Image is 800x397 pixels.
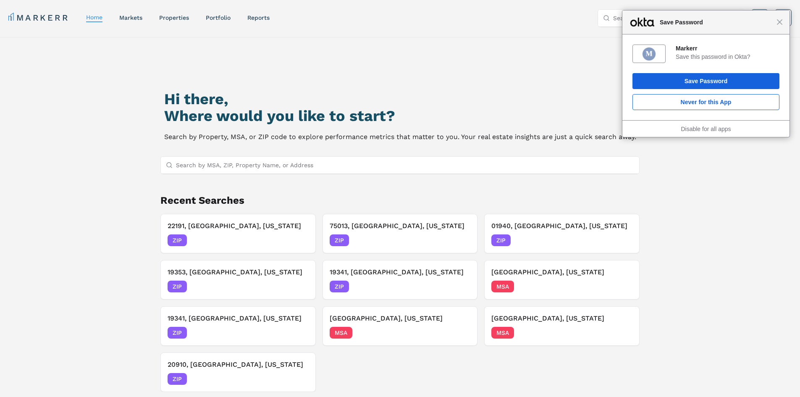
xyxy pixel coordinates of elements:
[484,306,640,346] button: Remove Montgomery Village, Maryland[GEOGRAPHIC_DATA], [US_STATE]MSA[DATE]
[451,236,470,245] span: [DATE]
[176,157,635,174] input: Search by MSA, ZIP, Property Name, or Address
[484,214,640,253] button: Remove 01940, Lynnfield, Massachusetts01940, [GEOGRAPHIC_DATA], [US_STATE]ZIP[DATE]
[491,234,511,246] span: ZIP
[323,306,478,346] button: Remove Exton, Pennsylvania[GEOGRAPHIC_DATA], [US_STATE]MSA[DATE]
[168,327,187,339] span: ZIP
[451,329,470,337] span: [DATE]
[164,91,636,108] h1: Hi there,
[656,17,776,27] span: Save Password
[160,194,640,207] h2: Recent Searches
[614,329,632,337] span: [DATE]
[119,14,142,21] a: markets
[290,236,309,245] span: [DATE]
[491,327,514,339] span: MSA
[290,329,309,337] span: [DATE]
[330,327,352,339] span: MSA
[168,234,187,246] span: ZIP
[681,126,731,132] a: Disable for all apps
[676,45,779,52] div: Markerr
[323,260,478,300] button: Remove 19341, Exton, Pennsylvania19341, [GEOGRAPHIC_DATA], [US_STATE]ZIP[DATE]
[491,313,632,323] h3: [GEOGRAPHIC_DATA], [US_STATE]
[676,53,779,60] div: Save this password in Okta?
[613,10,739,26] input: Search by MSA, ZIP, Property Name, or Address
[323,214,478,253] button: Remove 75013, Allen, Texas75013, [GEOGRAPHIC_DATA], [US_STATE]ZIP[DATE]
[168,313,309,323] h3: 19341, [GEOGRAPHIC_DATA], [US_STATE]
[290,282,309,291] span: [DATE]
[642,47,656,61] img: AAAAAZJREFUAwBOLo3CBD1qEAAAAABJRU5ErkJggg==
[330,267,471,277] h3: 19341, [GEOGRAPHIC_DATA], [US_STATE]
[484,260,640,300] button: Remove Exton, Pennsylvania[GEOGRAPHIC_DATA], [US_STATE]MSA[DATE]
[775,9,792,26] button: T
[160,352,316,392] button: Remove 20910, Silver Spring, Maryland20910, [GEOGRAPHIC_DATA], [US_STATE]ZIP[DATE]
[614,236,632,245] span: [DATE]
[168,281,187,292] span: ZIP
[206,14,231,21] a: Portfolio
[776,19,783,25] span: Close
[491,221,632,231] h3: 01940, [GEOGRAPHIC_DATA], [US_STATE]
[330,281,349,292] span: ZIP
[164,108,636,124] h2: Where would you like to start?
[330,313,471,323] h3: [GEOGRAPHIC_DATA], [US_STATE]
[632,94,779,110] button: Never for this App
[247,14,270,21] a: reports
[8,12,69,24] a: MARKERR
[491,267,632,277] h3: [GEOGRAPHIC_DATA], [US_STATE]
[614,282,632,291] span: [DATE]
[160,306,316,346] button: Remove 19341, Exton, Pennsylvania19341, [GEOGRAPHIC_DATA], [US_STATE]ZIP[DATE]
[168,360,309,370] h3: 20910, [GEOGRAPHIC_DATA], [US_STATE]
[160,260,316,300] button: Remove 19353, Exton, Pennsylvania19353, [GEOGRAPHIC_DATA], [US_STATE]ZIP[DATE]
[290,375,309,383] span: [DATE]
[632,73,779,89] button: Save Password
[168,373,187,385] span: ZIP
[168,267,309,277] h3: 19353, [GEOGRAPHIC_DATA], [US_STATE]
[159,14,189,21] a: properties
[168,221,309,231] h3: 22191, [GEOGRAPHIC_DATA], [US_STATE]
[330,221,471,231] h3: 75013, [GEOGRAPHIC_DATA], [US_STATE]
[164,131,636,143] p: Search by Property, MSA, or ZIP code to explore performance metrics that matter to you. Your real...
[160,214,316,253] button: Remove 22191, Woodbridge, Virginia22191, [GEOGRAPHIC_DATA], [US_STATE]ZIP[DATE]
[86,14,102,21] a: home
[330,234,349,246] span: ZIP
[451,282,470,291] span: [DATE]
[491,281,514,292] span: MSA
